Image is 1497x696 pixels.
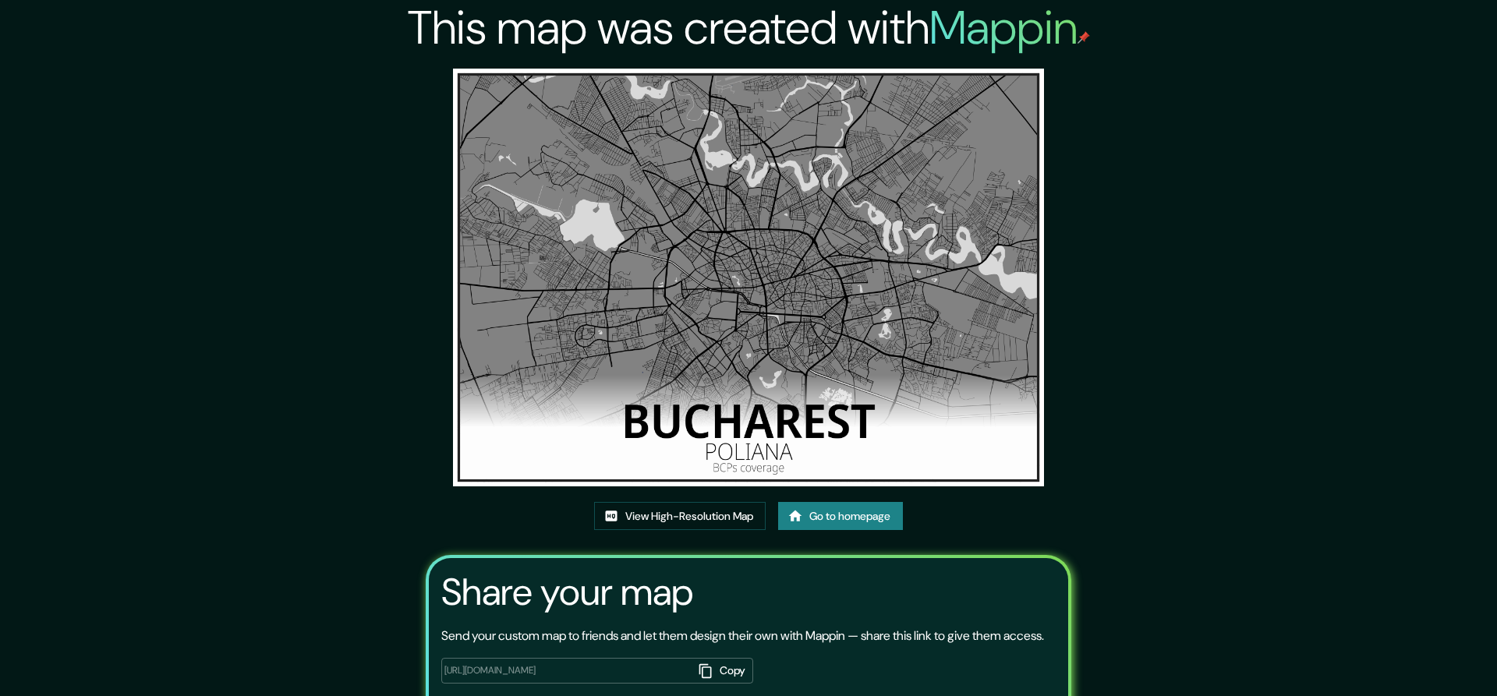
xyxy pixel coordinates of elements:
[441,627,1044,645] p: Send your custom map to friends and let them design their own with Mappin — share this link to gi...
[453,69,1044,486] img: created-map
[778,502,903,531] a: Go to homepage
[1078,31,1090,44] img: mappin-pin
[692,658,753,684] button: Copy
[441,571,693,614] h3: Share your map
[1358,635,1480,679] iframe: Help widget launcher
[594,502,766,531] a: View High-Resolution Map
